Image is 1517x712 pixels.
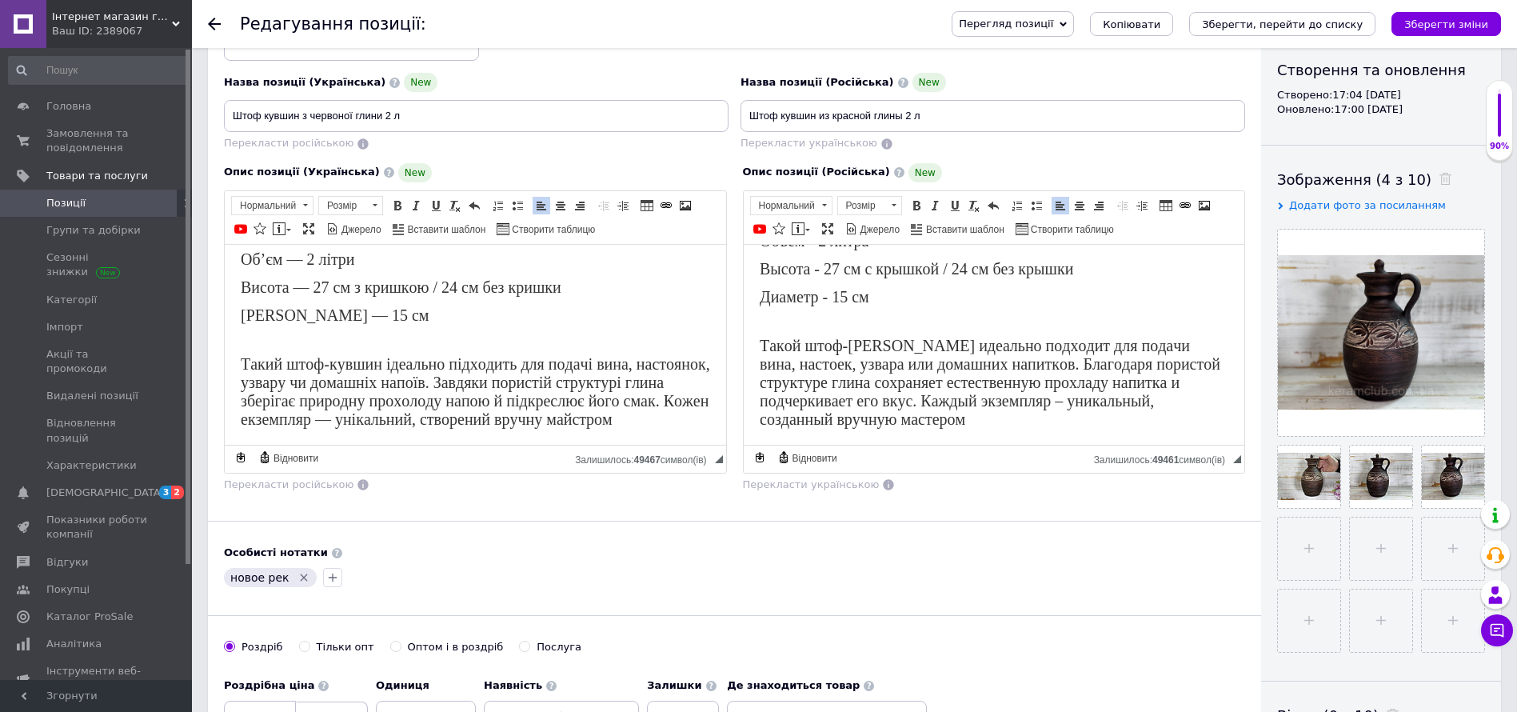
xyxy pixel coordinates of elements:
[46,347,148,376] span: Акції та промокоди
[1052,197,1069,214] a: По лівому краю
[638,197,656,214] a: Таблиця
[171,486,184,499] span: 2
[751,197,816,214] span: Нормальний
[1486,80,1513,161] div: 90% Якість заповнення
[843,220,903,238] a: Джерело
[46,637,102,651] span: Аналітика
[324,220,384,238] a: Джерело
[242,640,283,654] div: Роздріб
[427,197,445,214] a: Підкреслений (Ctrl+U)
[46,416,148,445] span: Відновлення позицій
[46,223,141,238] span: Групи та добірки
[317,640,374,654] div: Тільки опт
[1233,455,1241,463] span: Потягніть для зміни розмірів
[1028,223,1114,237] span: Створити таблицю
[225,245,726,445] iframe: Редактор, 31D1D80C-9981-4081-966C-E8A9938BFF03
[271,452,318,466] span: Відновити
[465,197,483,214] a: Повернути (Ctrl+Z)
[446,197,464,214] a: Видалити форматування
[571,197,589,214] a: По правому краю
[1013,220,1116,238] a: Створити таблицю
[924,223,1004,237] span: Вставити шаблон
[240,14,426,34] h1: Редагування позиції:
[1008,197,1026,214] a: Вставити/видалити нумерований список
[16,43,126,61] span: Диаметр - 15 см
[16,92,477,183] span: Такой штоф-[PERSON_NAME] идеально подходит для подачи вина, настоек, узвара или домашних напитков...
[8,56,189,85] input: Пошук
[908,220,1007,238] a: Вставити шаблон
[1277,88,1485,102] div: Створено: 17:04 [DATE]
[677,197,694,214] a: Зображення
[376,679,429,691] b: Одиниця
[741,137,877,149] span: Перекласти українською
[959,18,1053,30] span: Перегляд позиції
[319,197,367,214] span: Розмір
[1114,197,1132,214] a: Зменшити відступ
[230,571,289,584] span: новое рек
[398,163,432,182] span: New
[1481,614,1513,646] button: Чат з покупцем
[595,197,613,214] a: Зменшити відступ
[46,582,90,597] span: Покупці
[537,640,581,654] div: Послуга
[16,34,337,51] span: Висота — 27 см з кришкою / 24 см без кришки
[509,197,526,214] a: Вставити/видалити маркований список
[300,220,317,238] a: Максимізувати
[339,223,381,237] span: Джерело
[224,100,729,132] input: Наприклад, H&M жіноча сукня зелена 38 розмір вечірня максі з блискітками
[159,486,172,499] span: 3
[16,15,329,33] span: Высота - 27 см с крышкой / 24 см без крышки
[224,137,353,149] span: Перекласти російською
[46,196,86,210] span: Позиції
[1103,18,1160,30] span: Копіювати
[46,293,97,307] span: Категорії
[1487,141,1512,152] div: 90%
[1094,450,1233,466] div: Кiлькiсть символiв
[633,454,660,466] span: 49467
[390,220,489,238] a: Вставити шаблон
[46,664,148,693] span: Інструменти веб-майстра та SEO
[224,76,385,88] span: Назва позиції (Українська)
[1391,12,1501,36] button: Зберегти зміни
[297,571,310,584] svg: Видалити мітку
[1404,18,1488,30] i: Зберегти зміни
[837,196,902,215] a: Розмір
[232,449,250,466] a: Зробити резервну копію зараз
[790,452,837,466] span: Відновити
[408,197,425,214] a: Курсив (Ctrl+I)
[750,196,832,215] a: Нормальний
[744,245,1245,445] iframe: Редактор, 40F92DAE-9A8E-45F5-96D1-B1F29B5881F7
[232,197,297,214] span: Нормальний
[775,449,840,466] a: Відновити
[927,197,944,214] a: Курсив (Ctrl+I)
[727,679,860,691] b: Де знаходиться товар
[46,250,148,279] span: Сезонні знижки
[256,449,321,466] a: Відновити
[224,478,353,490] span: Перекласти російською
[908,197,925,214] a: Жирний (Ctrl+B)
[52,24,192,38] div: Ваш ID: 2389067
[232,220,250,238] a: Додати відео з YouTube
[647,679,701,691] b: Залишки
[819,220,836,238] a: Максимізувати
[389,197,406,214] a: Жирний (Ctrl+B)
[224,679,314,691] b: Роздрібна ціна
[408,640,504,654] div: Оптом і в роздріб
[16,62,204,79] span: [PERSON_NAME] — 15 см
[533,197,550,214] a: По лівому краю
[46,320,83,334] span: Імпорт
[16,6,130,23] span: Об’єм — 2 літри
[484,679,542,691] b: Наявність
[46,389,138,403] span: Видалені позиції
[208,18,221,30] div: Повернутися назад
[1157,197,1175,214] a: Таблиця
[751,449,768,466] a: Зробити резервну копію зараз
[552,197,569,214] a: По центру
[770,220,788,238] a: Вставити іконку
[224,546,328,558] b: Особисті нотатки
[509,223,595,237] span: Створити таблицю
[1152,454,1179,466] span: 49461
[908,163,942,182] span: New
[614,197,632,214] a: Збільшити відступ
[1277,60,1485,80] div: Створення та оновлення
